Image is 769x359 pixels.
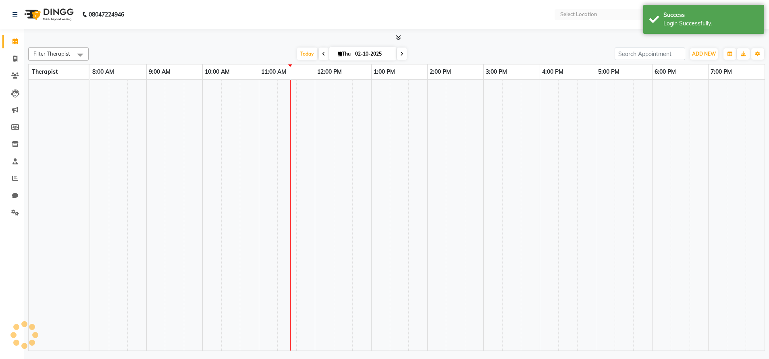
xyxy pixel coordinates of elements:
button: ADD NEW [690,48,718,60]
b: 08047224946 [89,3,124,26]
span: Therapist [32,68,58,75]
img: logo [21,3,76,26]
a: 5:00 PM [596,66,621,78]
a: 4:00 PM [540,66,565,78]
span: Today [297,48,317,60]
a: 1:00 PM [372,66,397,78]
a: 8:00 AM [90,66,116,78]
span: Filter Therapist [33,50,70,57]
div: Success [663,11,758,19]
input: 2025-10-02 [353,48,393,60]
a: 6:00 PM [653,66,678,78]
div: Login Successfully. [663,19,758,28]
a: 10:00 AM [203,66,232,78]
a: 12:00 PM [315,66,344,78]
div: Select Location [560,10,597,19]
input: Search Appointment [615,48,685,60]
a: 9:00 AM [147,66,173,78]
a: 2:00 PM [428,66,453,78]
a: 3:00 PM [484,66,509,78]
a: 7:00 PM [709,66,734,78]
span: Thu [336,51,353,57]
span: ADD NEW [692,51,716,57]
a: 11:00 AM [259,66,288,78]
